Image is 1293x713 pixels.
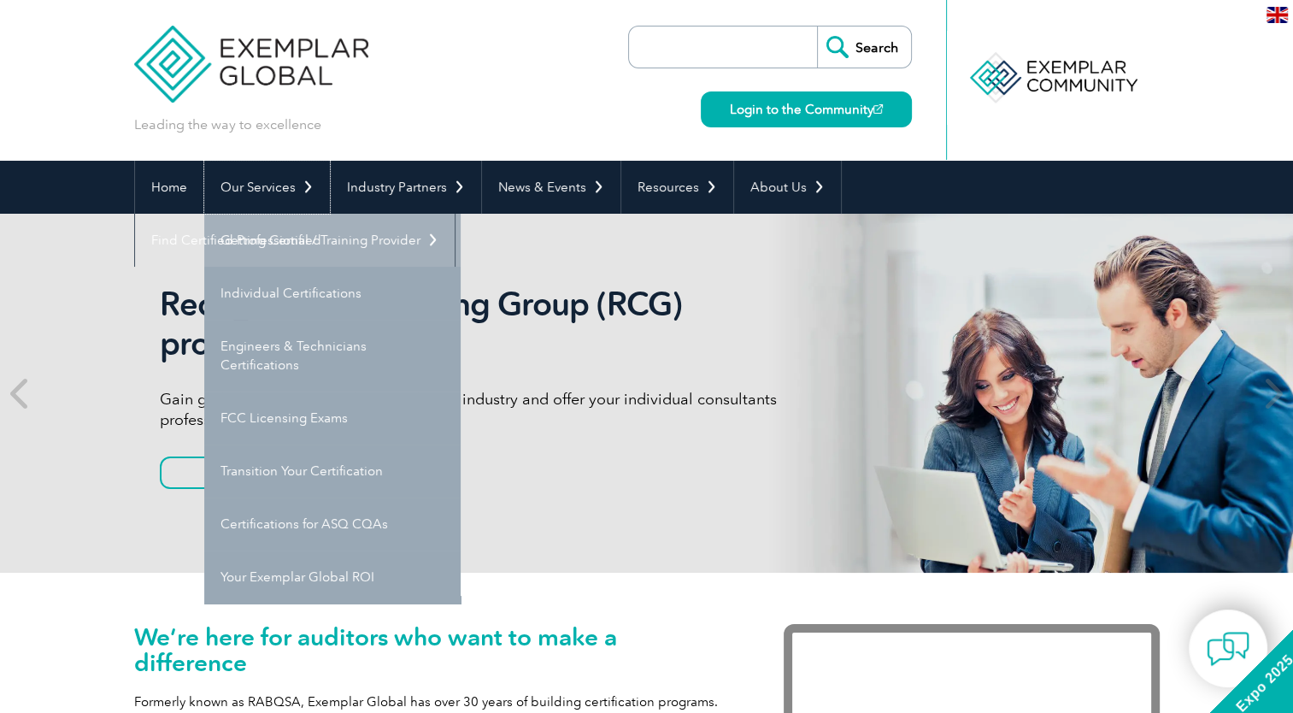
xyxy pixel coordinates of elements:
[873,104,883,114] img: open_square.png
[204,320,461,392] a: Engineers & Technicians Certifications
[135,161,203,214] a: Home
[1267,7,1288,23] img: en
[160,389,801,430] p: Gain global recognition in the compliance industry and offer your individual consultants professi...
[204,392,461,445] a: FCC Licensing Exams
[204,551,461,604] a: Your Exemplar Global ROI
[734,161,841,214] a: About Us
[817,27,911,68] input: Search
[1207,628,1249,670] img: contact-chat.png
[134,624,732,675] h1: We’re here for auditors who want to make a difference
[482,161,620,214] a: News & Events
[204,498,461,551] a: Certifications for ASQ CQAs
[134,115,321,134] p: Leading the way to excellence
[204,161,330,214] a: Our Services
[701,91,912,127] a: Login to the Community
[204,445,461,498] a: Transition Your Certification
[331,161,481,214] a: Industry Partners
[621,161,733,214] a: Resources
[160,457,338,489] a: Learn More
[160,285,801,363] h2: Recognized Consulting Group (RCG) program
[204,267,461,320] a: Individual Certifications
[135,214,455,267] a: Find Certified Professional / Training Provider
